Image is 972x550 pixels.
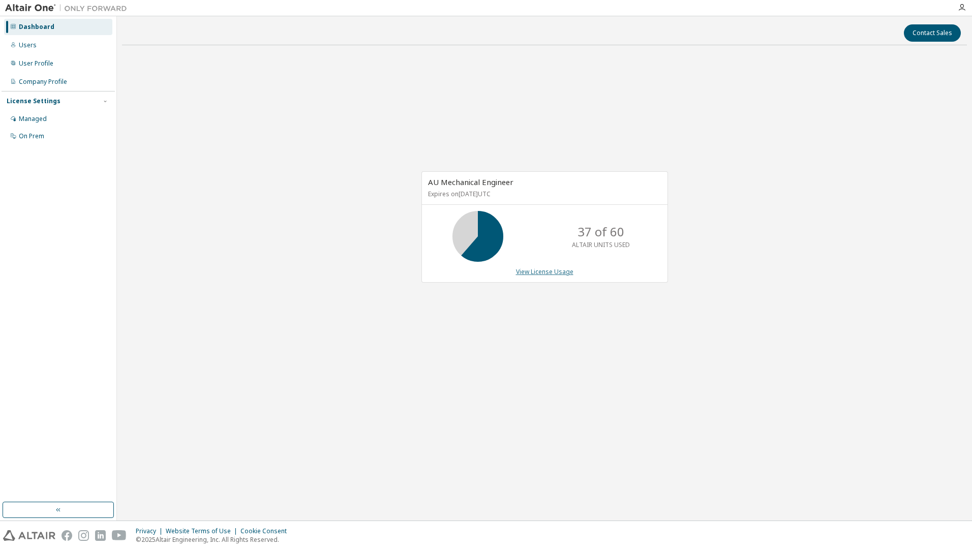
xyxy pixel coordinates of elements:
[19,23,54,31] div: Dashboard
[19,59,53,68] div: User Profile
[112,530,127,541] img: youtube.svg
[7,97,60,105] div: License Settings
[19,78,67,86] div: Company Profile
[428,177,513,187] span: AU Mechanical Engineer
[5,3,132,13] img: Altair One
[904,24,961,42] button: Contact Sales
[578,223,624,240] p: 37 of 60
[19,115,47,123] div: Managed
[62,530,72,541] img: facebook.svg
[572,240,630,249] p: ALTAIR UNITS USED
[516,267,573,276] a: View License Usage
[240,527,293,535] div: Cookie Consent
[428,190,659,198] p: Expires on [DATE] UTC
[19,132,44,140] div: On Prem
[3,530,55,541] img: altair_logo.svg
[78,530,89,541] img: instagram.svg
[19,41,37,49] div: Users
[136,527,166,535] div: Privacy
[136,535,293,544] p: © 2025 Altair Engineering, Inc. All Rights Reserved.
[166,527,240,535] div: Website Terms of Use
[95,530,106,541] img: linkedin.svg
